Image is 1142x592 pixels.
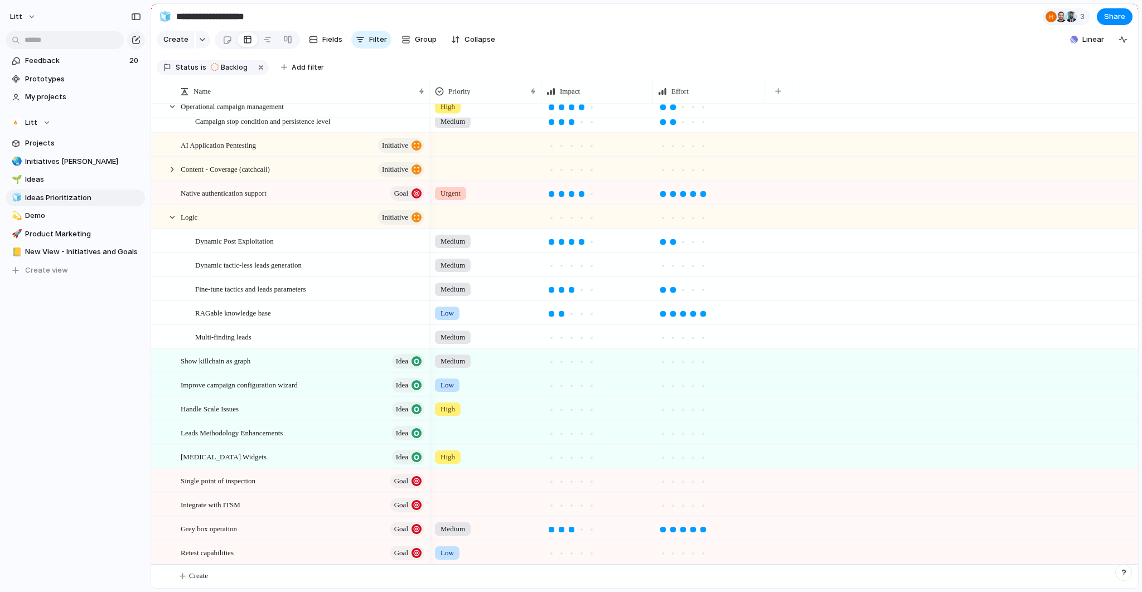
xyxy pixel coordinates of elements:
[12,227,20,240] div: 🚀
[441,116,465,127] span: Medium
[1104,11,1125,22] span: Share
[292,62,324,72] span: Add filter
[181,474,255,487] span: Single point of inspection
[392,402,424,416] button: Idea
[392,378,424,392] button: Idea
[25,138,141,149] span: Projects
[441,260,465,271] span: Medium
[396,449,408,465] span: Idea
[369,34,387,45] span: Filter
[441,356,465,367] span: Medium
[12,246,20,259] div: 📒
[156,8,174,26] button: 🧊
[181,378,298,391] span: Improve campaign configuration wizard
[181,138,256,151] span: AI Application Pentesting
[1066,31,1109,48] button: Linear
[25,174,141,185] span: Ideas
[1082,34,1104,45] span: Linear
[396,377,408,393] span: Idea
[10,229,21,240] button: 🚀
[181,450,267,463] span: [MEDICAL_DATA] Widgets
[441,236,465,247] span: Medium
[1097,8,1133,25] button: Share
[6,153,145,170] a: 🌏Initiatives [PERSON_NAME]
[390,498,424,512] button: Goal
[6,207,145,224] div: 💫Demo
[181,498,240,511] span: Integrate with ITSM
[12,191,20,204] div: 🧊
[6,135,145,152] a: Projects
[10,210,21,221] button: 💫
[25,246,141,258] span: New View - Initiatives and Goals
[394,521,408,537] span: Goal
[25,74,141,85] span: Prototypes
[274,60,331,75] button: Add filter
[195,330,251,343] span: Multi-finding leads
[181,354,250,367] span: Show killchain as graph
[6,171,145,188] a: 🌱Ideas
[390,546,424,560] button: Goal
[1080,11,1088,22] span: 3
[195,258,302,271] span: Dynamic tactic-less leads generation
[6,262,145,279] button: Create view
[10,192,21,203] button: 🧊
[181,522,237,535] span: Grey box operation
[441,284,465,295] span: Medium
[390,522,424,536] button: Goal
[181,162,270,175] span: Content - Coverage (catchcall)
[394,545,408,561] span: Goal
[304,31,347,48] button: Fields
[392,450,424,464] button: Idea
[163,34,188,45] span: Create
[25,55,126,66] span: Feedback
[25,91,141,103] span: My projects
[10,246,21,258] button: 📒
[12,173,20,186] div: 🌱
[392,426,424,440] button: Idea
[199,61,209,74] button: is
[129,55,141,66] span: 20
[441,404,455,415] span: High
[221,62,248,72] span: Backlog
[6,89,145,105] a: My projects
[392,354,424,368] button: Idea
[181,186,267,199] span: Native authentication support
[5,8,42,26] button: Litt
[12,155,20,168] div: 🌏
[378,162,424,177] button: initiative
[394,473,408,489] span: Goal
[441,523,465,535] span: Medium
[441,452,455,463] span: High
[189,570,208,581] span: Create
[441,188,461,199] span: Urgent
[6,244,145,260] a: 📒New View - Initiatives and Goals
[181,99,284,112] span: Operational campaign management
[441,547,454,559] span: Low
[394,186,408,201] span: Goal
[396,353,408,369] span: Idea
[6,71,145,88] a: Prototypes
[394,497,408,513] span: Goal
[441,380,454,391] span: Low
[181,402,239,415] span: Handle Scale Issues
[671,86,689,97] span: Effort
[25,156,141,167] span: Initiatives [PERSON_NAME]
[448,86,471,97] span: Priority
[447,31,500,48] button: Collapse
[396,31,442,48] button: Group
[351,31,391,48] button: Filter
[25,192,141,203] span: Ideas Prioritization
[378,138,424,153] button: initiative
[195,234,274,247] span: Dynamic Post Exploitation
[181,210,197,223] span: Logic
[390,474,424,488] button: Goal
[176,62,199,72] span: Status
[207,61,254,74] button: Backlog
[560,86,580,97] span: Impact
[382,162,408,177] span: initiative
[6,114,145,131] button: Litt
[6,190,145,206] div: 🧊Ideas Prioritization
